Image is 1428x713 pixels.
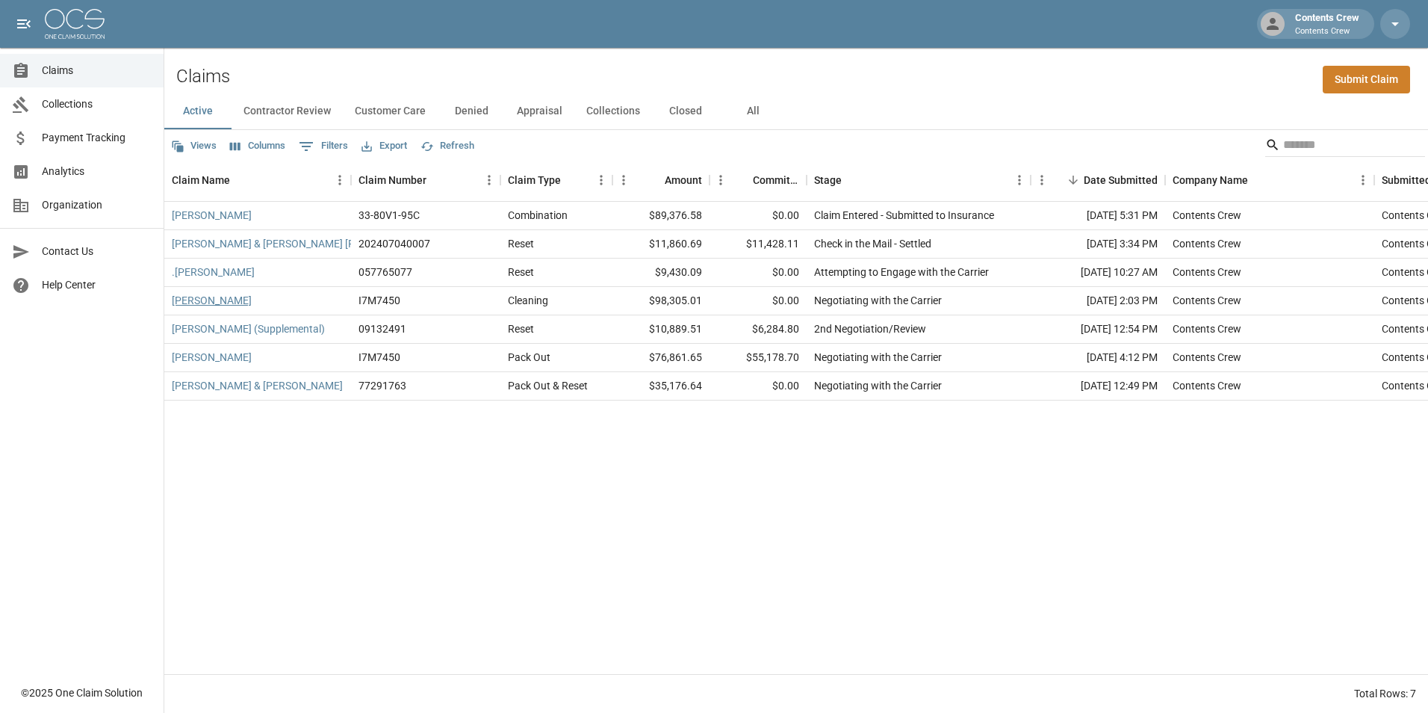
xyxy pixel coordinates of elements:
div: Contents Crew [1173,208,1241,223]
div: Negotiating with the Carrier [814,293,942,308]
div: Date Submitted [1031,159,1165,201]
div: Contents Crew [1173,236,1241,251]
div: I7M7450 [358,350,400,365]
div: Claim Type [508,159,561,201]
div: Combination [508,208,568,223]
div: Contents Crew [1173,265,1241,280]
div: [DATE] 12:54 PM [1031,315,1165,344]
div: © 2025 One Claim Solution [21,685,143,700]
button: Menu [1352,169,1374,191]
span: Payment Tracking [42,130,152,146]
div: Contents Crew [1173,378,1241,393]
button: Show filters [295,135,352,158]
a: Submit Claim [1323,66,1410,93]
div: Contents Crew [1173,293,1241,308]
div: $0.00 [710,372,807,401]
button: Export [358,135,411,158]
div: $98,305.01 [612,287,710,315]
div: Contents Crew [1173,321,1241,336]
div: Company Name [1165,159,1374,201]
div: $0.00 [710,202,807,230]
span: Organization [42,197,152,213]
p: Contents Crew [1295,25,1359,38]
div: $11,860.69 [612,230,710,259]
h2: Claims [176,66,230,87]
a: [PERSON_NAME] [172,293,252,308]
button: Collections [574,93,652,129]
button: Select columns [226,135,289,158]
div: $0.00 [710,287,807,315]
span: Help Center [42,277,152,293]
div: Amount [665,159,702,201]
div: 77291763 [358,378,406,393]
button: All [719,93,786,129]
div: Claim Number [358,159,426,201]
div: $0.00 [710,259,807,287]
div: Pack Out [508,350,550,365]
div: Claim Entered - Submitted to Insurance [814,208,994,223]
a: .[PERSON_NAME] [172,265,255,280]
div: Search [1265,133,1425,160]
button: Menu [1008,169,1031,191]
div: Committed Amount [710,159,807,201]
button: Active [164,93,232,129]
div: $89,376.58 [612,202,710,230]
button: Closed [652,93,719,129]
div: Attempting to Engage with the Carrier [814,265,989,280]
a: [PERSON_NAME] [172,350,252,365]
div: Claim Name [164,159,351,201]
img: ocs-logo-white-transparent.png [45,9,105,39]
div: Company Name [1173,159,1248,201]
button: Sort [426,170,447,191]
a: [PERSON_NAME] (Supplemental) [172,321,325,336]
button: Menu [329,169,351,191]
div: Stage [814,159,842,201]
button: Menu [710,169,732,191]
button: Sort [1063,170,1084,191]
div: [DATE] 4:12 PM [1031,344,1165,372]
div: [DATE] 12:49 PM [1031,372,1165,401]
div: Total Rows: 7 [1354,686,1416,701]
button: Sort [644,170,665,191]
div: Date Submitted [1084,159,1158,201]
div: Stage [807,159,1031,201]
div: Reset [508,236,534,251]
div: 33-80V1-95C [358,208,420,223]
div: 2nd Negotiation/Review [814,321,926,336]
div: $10,889.51 [612,315,710,344]
div: $55,178.70 [710,344,807,372]
button: Views [167,135,220,158]
div: Reset [508,265,534,280]
div: $9,430.09 [612,259,710,287]
div: Claim Type [500,159,612,201]
button: Sort [561,170,582,191]
div: [DATE] 3:34 PM [1031,230,1165,259]
div: Amount [612,159,710,201]
div: Claim Name [172,159,230,201]
span: Collections [42,96,152,112]
div: Contents Crew [1173,350,1241,365]
div: [DATE] 10:27 AM [1031,259,1165,287]
button: Menu [590,169,612,191]
div: Negotiating with the Carrier [814,350,942,365]
button: Menu [478,169,500,191]
span: Analytics [42,164,152,179]
div: dynamic tabs [164,93,1428,129]
a: [PERSON_NAME] [172,208,252,223]
button: Refresh [417,135,478,158]
button: Sort [230,170,251,191]
div: 057765077 [358,265,412,280]
div: Reset [508,321,534,336]
div: $35,176.64 [612,372,710,401]
button: Sort [842,170,863,191]
div: Contents Crew [1289,10,1365,37]
button: open drawer [9,9,39,39]
div: Pack Out & Reset [508,378,588,393]
button: Sort [732,170,753,191]
button: Menu [1031,169,1053,191]
button: Menu [612,169,635,191]
div: Check in the Mail - Settled [814,236,931,251]
div: $6,284.80 [710,315,807,344]
button: Appraisal [505,93,574,129]
span: Contact Us [42,244,152,259]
